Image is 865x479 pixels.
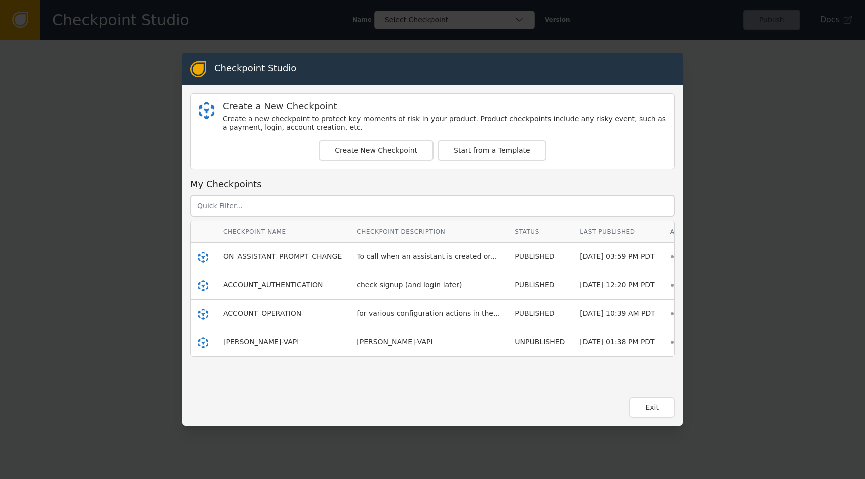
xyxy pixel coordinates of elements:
[629,397,675,418] button: Exit
[515,337,565,347] div: UNPUBLISHED
[580,251,655,262] div: [DATE] 03:59 PM PDT
[223,102,666,111] div: Create a New Checkpoint
[515,280,565,290] div: PUBLISHED
[507,221,572,243] th: Status
[515,251,565,262] div: PUBLISHED
[190,177,675,191] div: My Checkpoints
[438,140,546,161] button: Start from a Template
[580,337,655,347] div: [DATE] 01:38 PM PDT
[223,252,342,260] span: ON_ASSISTANT_PROMPT_CHANGE
[357,338,432,346] span: [PERSON_NAME]-VAPI
[572,221,662,243] th: Last Published
[223,281,323,289] span: ACCOUNT_AUTHENTICATION
[580,308,655,319] div: [DATE] 10:39 AM PDT
[190,195,675,217] input: Quick Filter...
[223,115,666,132] div: Create a new checkpoint to protect key moments of risk in your product. Product checkpoints inclu...
[216,221,349,243] th: Checkpoint Name
[223,309,301,317] span: ACCOUNT_OPERATION
[515,308,565,319] div: PUBLISHED
[223,338,299,346] span: [PERSON_NAME]-VAPI
[357,251,497,262] div: To call when an assistant is created or...
[357,308,500,319] div: for various configuration actions in the...
[349,221,507,243] th: Checkpoint Description
[357,281,462,289] span: check signup (and login later)
[663,221,707,243] th: Actions
[580,280,655,290] div: [DATE] 12:20 PM PDT
[319,140,434,161] button: Create New Checkpoint
[214,61,296,77] div: Checkpoint Studio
